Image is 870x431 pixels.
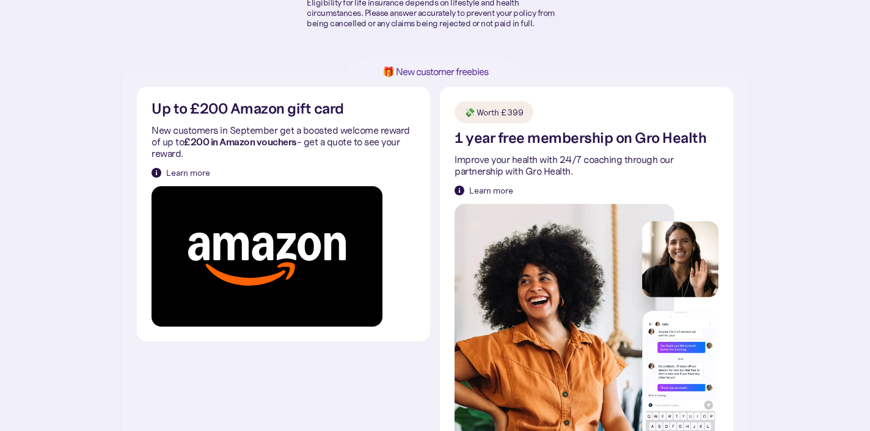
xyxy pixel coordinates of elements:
[469,184,513,197] div: Learn more
[152,125,415,160] p: New customers in September get a boosted welcome reward of up to - get a quote to see your reward.
[455,184,513,197] a: Learn more
[464,106,524,118] div: 💸 Worth £399
[455,154,718,177] p: Improve your health with 24/7 coaching through our partnership with Gro Health.
[166,167,210,179] div: Learn more
[363,67,507,77] h1: 🎁 New customer freebies
[152,101,344,117] h2: Up to £200 Amazon gift card
[184,136,297,148] strong: £200 in Amazon vouchers
[152,167,210,179] a: Learn more
[455,131,706,146] h2: 1 year free membership on Gro Health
